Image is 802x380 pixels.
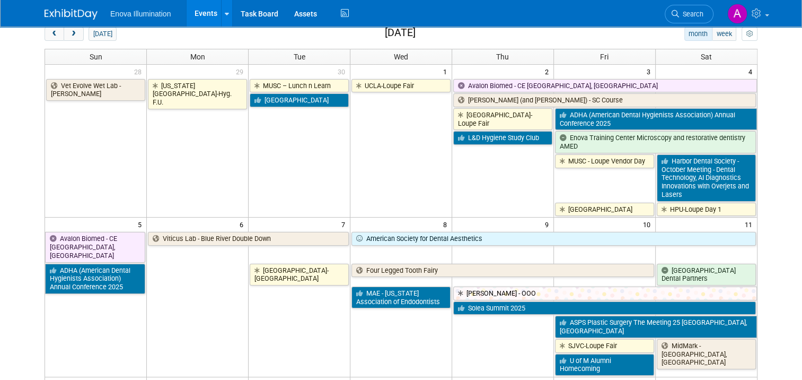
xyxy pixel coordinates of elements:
[235,65,248,78] span: 29
[453,79,757,93] a: Avalon Biomed - CE [GEOGRAPHIC_DATA], [GEOGRAPHIC_DATA]
[657,154,756,202] a: Harbor Dental Society - October Meeting - Dental Technology, AI Diagnostics Innovations with Over...
[555,316,757,338] a: ASPS Plastic Surgery The Meeting 25 [GEOGRAPHIC_DATA], [GEOGRAPHIC_DATA]
[555,108,757,130] a: ADHA (American Dental Hygienists Association) Annual Conference 2025
[555,154,654,168] a: MUSC - Loupe Vendor Day
[148,79,247,109] a: [US_STATE][GEOGRAPHIC_DATA]-Hyg. F.U.
[453,301,756,315] a: Solea Summit 2025
[453,287,757,300] a: [PERSON_NAME] - OOO
[110,10,171,18] span: Enova Illumination
[45,264,145,294] a: ADHA (American Dental Hygienists Association) Annual Conference 2025
[64,27,83,41] button: next
[133,65,146,78] span: 28
[555,203,654,217] a: [GEOGRAPHIC_DATA]
[744,218,757,231] span: 11
[190,53,205,61] span: Mon
[646,65,655,78] span: 3
[137,218,146,231] span: 5
[642,218,655,231] span: 10
[351,232,756,246] a: American Society for Dental Aesthetics
[89,27,117,41] button: [DATE]
[657,339,756,369] a: MidMark - [GEOGRAPHIC_DATA], [GEOGRAPHIC_DATA]
[555,354,654,376] a: U of M Alumni Homecoming
[727,4,747,24] img: Andrea Miller
[657,264,756,286] a: [GEOGRAPHIC_DATA] Dental Partners
[294,53,305,61] span: Tue
[442,218,452,231] span: 8
[453,131,552,145] a: L&D Hygiene Study Club
[712,27,736,41] button: week
[340,218,350,231] span: 7
[45,232,145,262] a: Avalon Biomed - CE [GEOGRAPHIC_DATA], [GEOGRAPHIC_DATA]
[90,53,102,61] span: Sun
[665,5,713,23] a: Search
[544,65,553,78] span: 2
[239,218,248,231] span: 6
[250,264,349,286] a: [GEOGRAPHIC_DATA]-[GEOGRAPHIC_DATA]
[746,31,753,38] i: Personalize Calendar
[453,108,552,130] a: [GEOGRAPHIC_DATA]-Loupe Fair
[385,27,416,39] h2: [DATE]
[657,203,756,217] a: HPU-Loupe Day 1
[45,9,98,20] img: ExhibitDay
[394,53,408,61] span: Wed
[679,10,703,18] span: Search
[45,27,64,41] button: prev
[337,65,350,78] span: 30
[148,232,349,246] a: Viticus Lab - Blue River Double Down
[742,27,757,41] button: myCustomButton
[442,65,452,78] span: 1
[351,287,451,308] a: MAE - [US_STATE] Association of Endodontists
[684,27,712,41] button: month
[351,264,654,278] a: Four Legged Tooth Fairy
[600,53,609,61] span: Fri
[250,93,349,107] a: [GEOGRAPHIC_DATA]
[747,65,757,78] span: 4
[555,339,654,353] a: SJVC-Loupe Fair
[701,53,712,61] span: Sat
[46,79,145,101] a: Vet Evolve Wet Lab - [PERSON_NAME]
[555,131,756,153] a: Enova Training Center Microscopy and restorative dentistry AMED
[544,218,553,231] span: 9
[496,53,509,61] span: Thu
[250,79,349,93] a: MUSC – Lunch n Learn
[351,79,451,93] a: UCLA-Loupe Fair
[453,93,756,107] a: [PERSON_NAME] (and [PERSON_NAME]) - SC Course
